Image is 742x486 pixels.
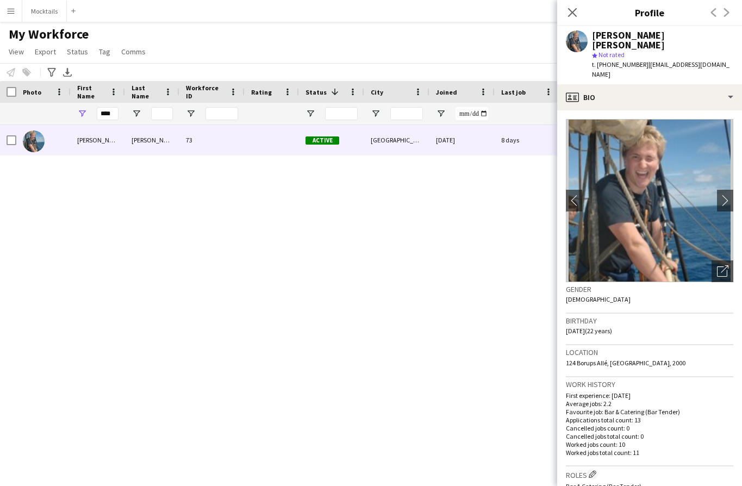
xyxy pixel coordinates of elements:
[501,88,526,96] span: Last job
[99,47,110,57] span: Tag
[557,5,742,20] h3: Profile
[179,125,245,155] div: 73
[97,107,119,120] input: First Name Filter Input
[456,107,488,120] input: Joined Filter Input
[77,84,105,100] span: First Name
[592,30,733,50] div: [PERSON_NAME] [PERSON_NAME]
[186,84,225,100] span: Workforce ID
[67,47,88,57] span: Status
[117,45,150,59] a: Comms
[364,125,429,155] div: [GEOGRAPHIC_DATA]
[557,84,742,110] div: Bio
[566,416,733,424] p: Applications total count: 13
[305,109,315,119] button: Open Filter Menu
[45,66,58,79] app-action-btn: Advanced filters
[598,51,625,59] span: Not rated
[566,379,733,389] h3: Work history
[30,45,60,59] a: Export
[9,26,89,42] span: My Workforce
[566,408,733,416] p: Favourite job: Bar & Catering (Bar Tender)
[205,107,238,120] input: Workforce ID Filter Input
[305,88,327,96] span: Status
[61,66,74,79] app-action-btn: Export XLSX
[566,284,733,294] h3: Gender
[23,130,45,152] img: Noah Bondo Høegh
[22,1,67,22] button: Mocktails
[63,45,92,59] a: Status
[566,327,612,335] span: [DATE] (22 years)
[566,448,733,457] p: Worked jobs total count: 11
[125,125,179,155] div: [PERSON_NAME]
[186,109,196,119] button: Open Filter Menu
[592,60,649,68] span: t. [PHONE_NUMBER]
[566,432,733,440] p: Cancelled jobs total count: 0
[429,125,495,155] div: [DATE]
[566,391,733,400] p: First experience: [DATE]
[325,107,358,120] input: Status Filter Input
[371,109,381,119] button: Open Filter Menu
[566,400,733,408] p: Average jobs: 2.2
[151,107,173,120] input: Last Name Filter Input
[77,109,87,119] button: Open Filter Menu
[4,45,28,59] a: View
[592,60,729,78] span: | [EMAIL_ADDRESS][DOMAIN_NAME]
[95,45,115,59] a: Tag
[71,125,125,155] div: [PERSON_NAME]
[566,440,733,448] p: Worked jobs count: 10
[305,136,339,145] span: Active
[121,47,146,57] span: Comms
[132,84,160,100] span: Last Name
[566,119,733,282] img: Crew avatar or photo
[35,47,56,57] span: Export
[566,347,733,357] h3: Location
[251,88,272,96] span: Rating
[371,88,383,96] span: City
[390,107,423,120] input: City Filter Input
[495,125,560,155] div: 8 days
[566,469,733,480] h3: Roles
[566,359,685,367] span: 124 Borups Allé, [GEOGRAPHIC_DATA], 2000
[436,109,446,119] button: Open Filter Menu
[566,424,733,432] p: Cancelled jobs count: 0
[712,260,733,282] div: Open photos pop-in
[436,88,457,96] span: Joined
[566,316,733,326] h3: Birthday
[132,109,141,119] button: Open Filter Menu
[9,47,24,57] span: View
[23,88,41,96] span: Photo
[566,295,631,303] span: [DEMOGRAPHIC_DATA]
